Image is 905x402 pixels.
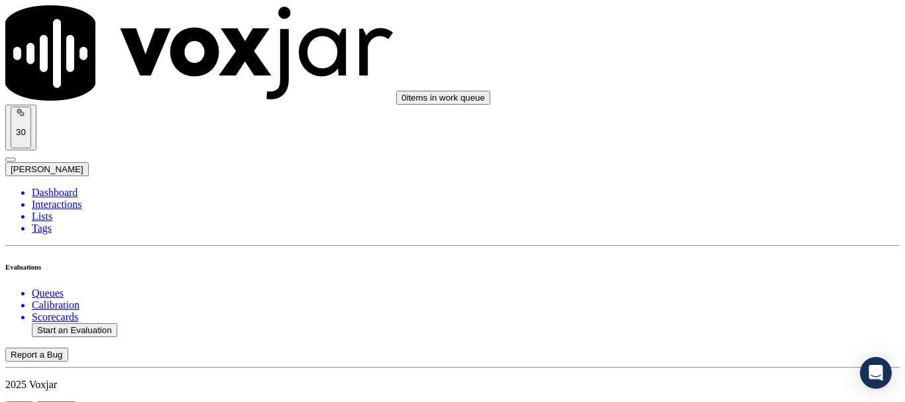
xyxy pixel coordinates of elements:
a: Tags [32,223,900,234]
img: voxjar logo [5,5,394,101]
a: Lists [32,211,900,223]
button: Start an Evaluation [32,323,117,337]
p: 30 [16,127,26,137]
a: Dashboard [32,187,900,199]
button: Report a Bug [5,348,68,362]
a: Calibration [32,299,900,311]
a: Interactions [32,199,900,211]
button: 30 [11,107,31,148]
p: 2025 Voxjar [5,379,900,391]
button: [PERSON_NAME] [5,162,89,176]
h6: Evaluations [5,263,900,271]
a: Queues [32,287,900,299]
button: 0items in work queue [396,91,490,105]
div: Open Intercom Messenger [860,357,892,389]
a: Scorecards [32,311,900,323]
span: [PERSON_NAME] [11,164,83,174]
button: 30 [5,105,36,150]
